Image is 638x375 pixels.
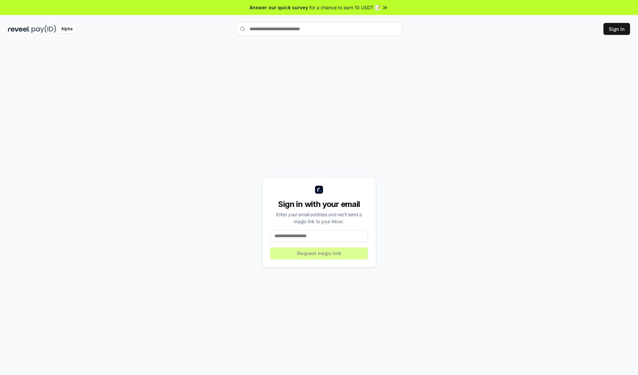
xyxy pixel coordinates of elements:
img: pay_id [32,25,56,33]
img: logo_small [315,186,323,194]
div: Sign in with your email [270,199,368,210]
span: for a chance to earn 10 USDT 📝 [309,4,380,11]
img: reveel_dark [8,25,30,33]
button: Sign In [603,23,630,35]
div: Enter your email address and we’ll send a magic link to your inbox. [270,211,368,225]
span: Answer our quick survey [250,4,308,11]
div: Alpha [57,25,76,33]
